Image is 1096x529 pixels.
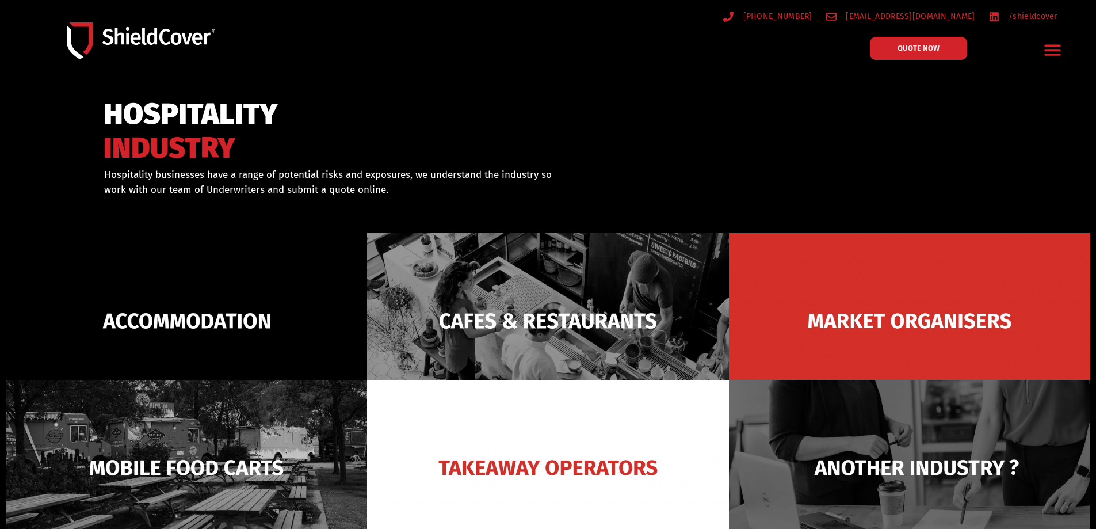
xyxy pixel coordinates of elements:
span: [EMAIL_ADDRESS][DOMAIN_NAME] [843,9,975,24]
img: Shield-Cover-Underwriting-Australia-logo-full [67,22,215,59]
span: HOSPITALITY [104,102,278,126]
a: /shieldcover [989,9,1057,24]
a: [PHONE_NUMBER] [723,9,812,24]
a: [EMAIL_ADDRESS][DOMAIN_NAME] [826,9,975,24]
p: Hospitality businesses have a range of potential risks and exposures, we understand the industry ... [104,168,552,197]
span: /shieldcover [1006,9,1057,24]
span: QUOTE NOW [898,44,940,52]
span: [PHONE_NUMBER] [740,9,812,24]
a: QUOTE NOW [870,37,967,60]
div: Menu Toggle [1040,36,1067,63]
